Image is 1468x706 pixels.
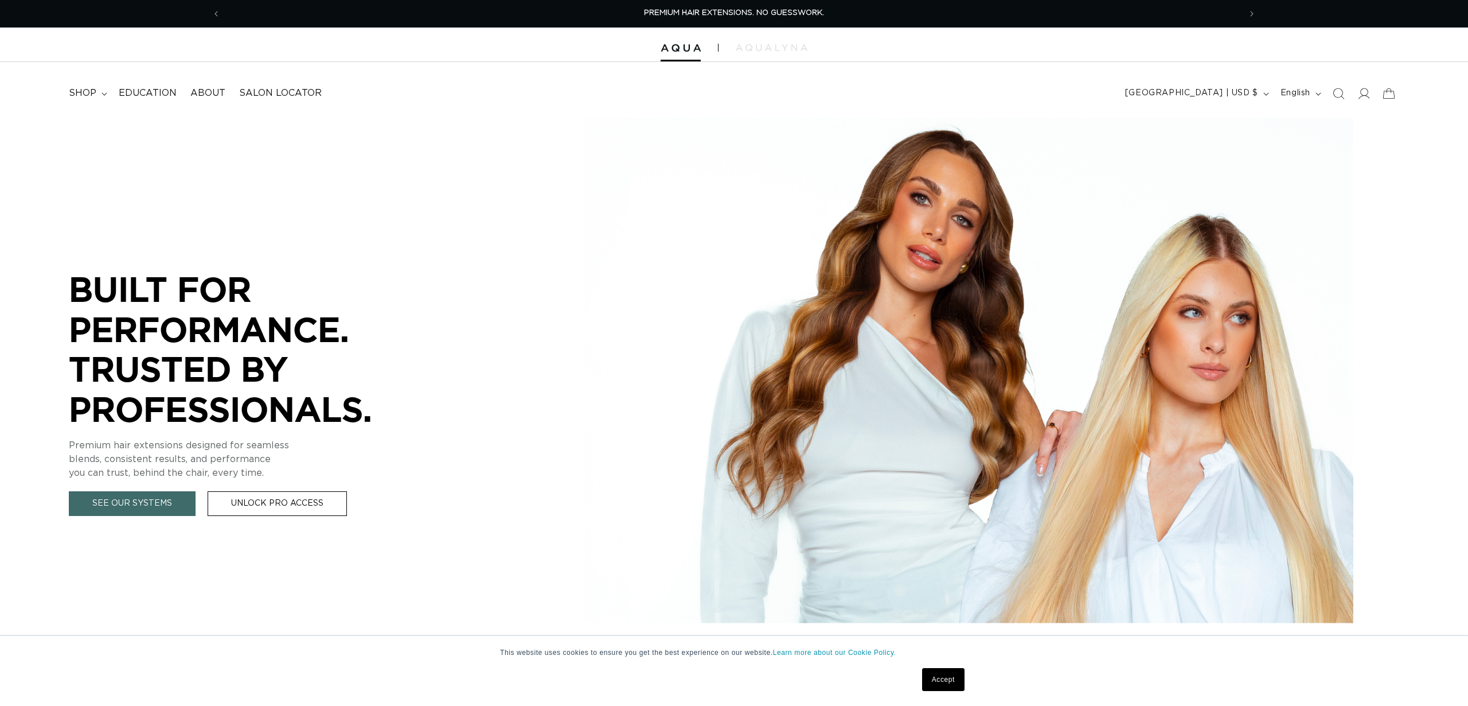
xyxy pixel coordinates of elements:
[1118,83,1274,104] button: [GEOGRAPHIC_DATA] | USD $
[183,80,232,106] a: About
[69,491,196,516] a: See Our Systems
[69,439,413,480] p: Premium hair extensions designed for seamless blends, consistent results, and performance you can...
[112,80,183,106] a: Education
[773,649,896,657] a: Learn more about our Cookie Policy.
[1280,87,1310,99] span: English
[1326,81,1351,106] summary: Search
[1125,87,1258,99] span: [GEOGRAPHIC_DATA] | USD $
[644,9,824,17] span: PREMIUM HAIR EXTENSIONS. NO GUESSWORK.
[62,80,112,106] summary: shop
[119,87,177,99] span: Education
[500,647,968,658] p: This website uses cookies to ensure you get the best experience on our website.
[736,44,807,51] img: aqualyna.com
[204,3,229,25] button: Previous announcement
[190,87,225,99] span: About
[69,87,96,99] span: shop
[1239,3,1264,25] button: Next announcement
[661,44,701,52] img: Aqua Hair Extensions
[1274,83,1326,104] button: English
[232,80,329,106] a: Salon Locator
[208,491,347,516] a: Unlock Pro Access
[69,269,413,429] p: BUILT FOR PERFORMANCE. TRUSTED BY PROFESSIONALS.
[239,87,322,99] span: Salon Locator
[922,668,965,691] a: Accept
